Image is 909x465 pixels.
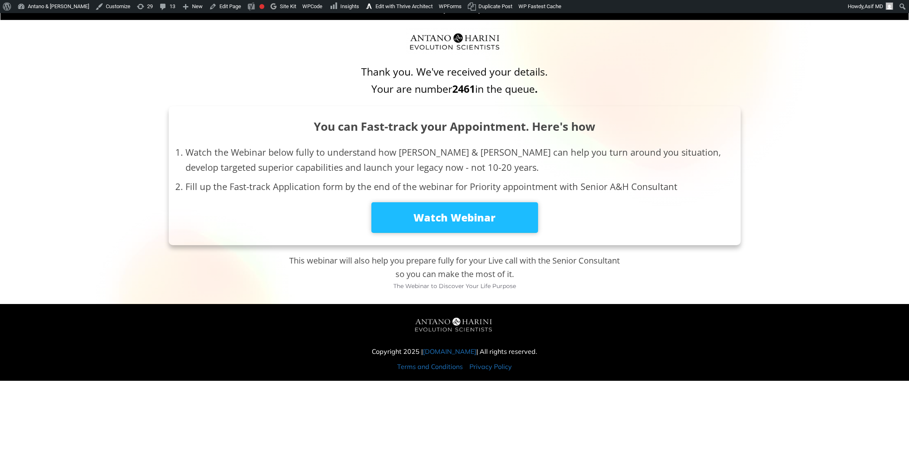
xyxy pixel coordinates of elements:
[340,3,359,9] span: Insights
[505,82,535,96] span: queue
[406,28,504,55] img: Evolution-Scientist (2)
[259,4,264,9] div: Focus keyphrase not set
[404,313,506,338] img: A&H_Ev png
[314,118,595,134] strong: You can Fast-track your Appointment. Here's how
[475,82,502,96] span: in the
[535,82,538,96] span: .
[423,347,476,355] a: [DOMAIN_NAME]
[185,145,732,179] li: Watch the Webinar below fully to understand how [PERSON_NAME] & [PERSON_NAME] can help you turn a...
[257,63,652,97] p: Thank you. We've received your details. Your are number
[864,3,883,9] span: Asif MD
[380,282,529,291] p: The Webinar to Discover Your Life Purpose
[280,3,296,9] span: Site Kit
[469,362,512,371] a: Privacy Policy
[371,202,538,232] a: Watch Webinar
[397,362,463,371] a: Terms and Conditions
[363,346,547,357] p: Copyright 2025 | | All rights reserved.
[413,210,496,224] strong: Watch Webinar
[185,179,732,194] li: Fill up the Fast-track Application form by the end of the webinar for Priority appointment with S...
[452,82,475,96] span: 2461
[284,254,625,281] p: This webinar will also help you prepare fully for your Live call with the Senior Consultant so yo...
